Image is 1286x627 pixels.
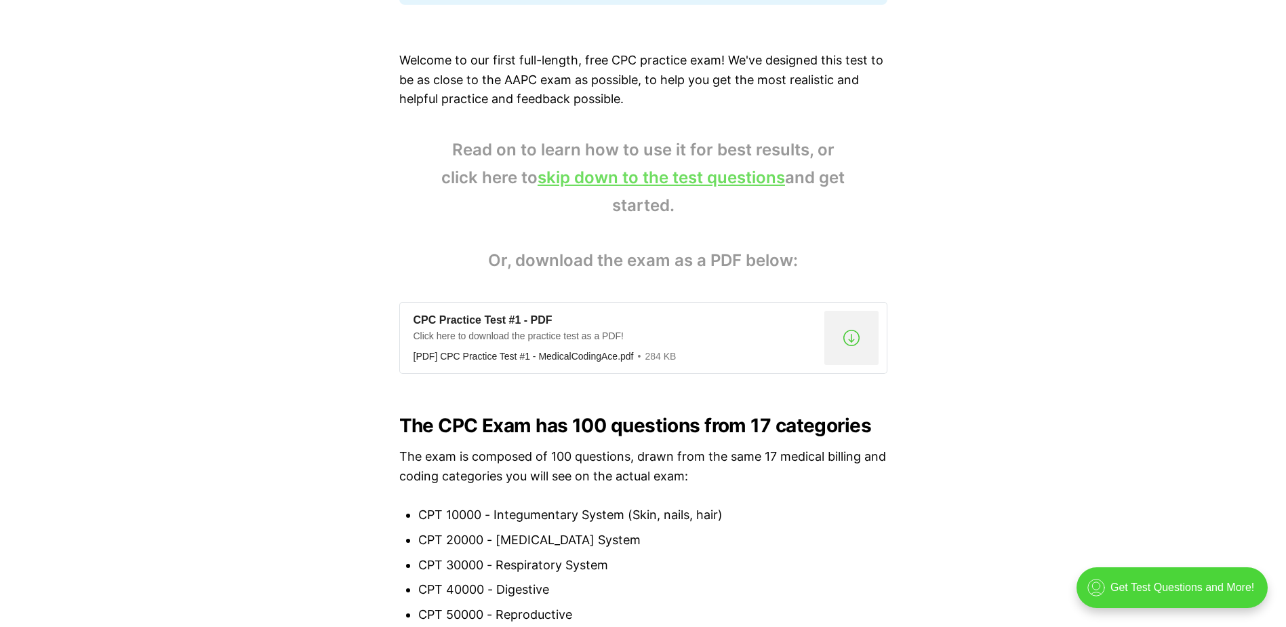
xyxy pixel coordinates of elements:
p: The exam is composed of 100 questions, drawn from the same 17 medical billing and coding categori... [399,447,887,487]
div: [PDF] CPC Practice Test #1 - MedicalCodingAce.pdf [414,351,634,362]
a: skip down to the test questions [538,168,785,187]
div: 284 KB [634,350,677,362]
li: CPT 40000 - Digestive [418,580,887,600]
iframe: portal-trigger [1065,560,1286,627]
div: Click here to download the practice test as a PDF! [414,330,819,347]
li: CPT 30000 - Respiratory System [418,556,887,575]
li: CPT 20000 - [MEDICAL_DATA] System [418,531,887,550]
div: CPC Practice Test #1 - PDF [414,313,819,328]
blockquote: Read on to learn how to use it for best results, or click here to and get started. Or, download t... [399,136,887,275]
h2: The CPC Exam has 100 questions from 17 categories [399,415,887,436]
li: CPT 50000 - Reproductive [418,605,887,625]
p: Welcome to our first full-length, free CPC practice exam! We've designed this test to be as close... [399,51,887,109]
a: CPC Practice Test #1 - PDFClick here to download the practice test as a PDF![PDF] CPC Practice Te... [399,302,887,374]
li: CPT 10000 - Integumentary System (Skin, nails, hair) [418,506,887,525]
